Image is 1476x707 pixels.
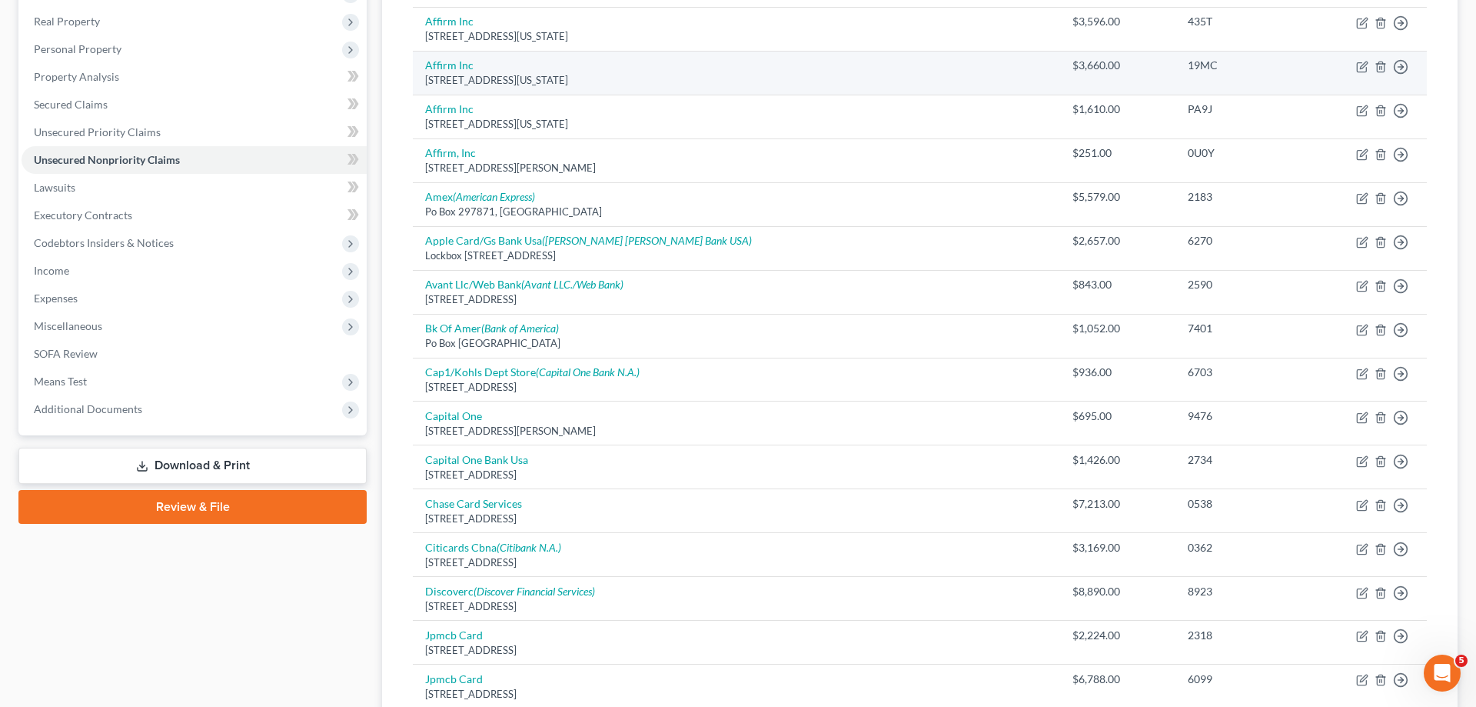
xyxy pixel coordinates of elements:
[34,264,69,277] span: Income
[34,208,132,222] span: Executory Contracts
[22,146,367,174] a: Unsecured Nonpriority Claims
[425,629,483,642] a: Jpmcb Card
[1188,321,1301,336] div: 7401
[425,336,1048,351] div: Po Box [GEOGRAPHIC_DATA]
[425,497,522,510] a: Chase Card Services
[1072,452,1163,468] div: $1,426.00
[521,278,623,291] i: (Avant LLC./Web Bank)
[425,453,528,466] a: Capital One Bank Usa
[425,102,474,115] a: Affirm Inc
[425,468,1048,482] div: [STREET_ADDRESS]
[453,190,535,203] i: (American Express)
[425,161,1048,175] div: [STREET_ADDRESS][PERSON_NAME]
[425,365,640,379] a: Cap1/Kohls Dept Store(Capital One Bank N.A.)
[474,585,595,598] i: (Discover Financial Services)
[34,42,121,55] span: Personal Property
[22,118,367,146] a: Unsecured Priority Claims
[1072,365,1163,380] div: $936.00
[34,70,119,83] span: Property Analysis
[34,375,87,388] span: Means Test
[1072,58,1163,73] div: $3,660.00
[1072,102,1163,117] div: $1,610.00
[1455,655,1468,667] span: 5
[34,98,108,111] span: Secured Claims
[425,424,1048,439] div: [STREET_ADDRESS][PERSON_NAME]
[536,365,640,379] i: (Capital One Bank N.A.)
[22,63,367,91] a: Property Analysis
[1072,14,1163,29] div: $3,596.00
[1424,655,1461,692] iframe: Intercom live chat
[425,234,752,247] a: Apple Card/Gs Bank Usa([PERSON_NAME] [PERSON_NAME] Bank USA)
[22,174,367,202] a: Lawsuits
[1188,496,1301,512] div: 0538
[34,181,75,194] span: Lawsuits
[34,125,161,138] span: Unsecured Priority Claims
[481,322,559,335] i: (Bank of America)
[34,236,174,249] span: Codebtors Insiders & Notices
[425,409,482,422] a: Capital One
[22,91,367,118] a: Secured Claims
[1072,584,1163,599] div: $8,890.00
[1188,102,1301,117] div: PA9J
[425,292,1048,307] div: [STREET_ADDRESS]
[425,672,483,685] a: Jpmcb Card
[1188,584,1301,599] div: 8923
[34,153,180,166] span: Unsecured Nonpriority Claims
[1072,409,1163,424] div: $695.00
[1072,233,1163,248] div: $2,657.00
[1188,672,1301,687] div: 6099
[425,15,474,28] a: Affirm Inc
[1188,277,1301,292] div: 2590
[1072,672,1163,687] div: $6,788.00
[34,319,102,332] span: Miscellaneous
[1188,409,1301,424] div: 9476
[425,58,474,72] a: Affirm Inc
[1188,189,1301,205] div: 2183
[425,29,1048,44] div: [STREET_ADDRESS][US_STATE]
[425,322,559,335] a: Bk Of Amer(Bank of America)
[425,205,1048,219] div: Po Box 297871, [GEOGRAPHIC_DATA]
[497,541,561,554] i: (Citibank N.A.)
[425,278,623,291] a: Avant Llc/Web Bank(Avant LLC./Web Bank)
[1188,233,1301,248] div: 6270
[425,380,1048,395] div: [STREET_ADDRESS]
[22,202,367,229] a: Executory Contracts
[425,541,561,554] a: Citicards Cbna(Citibank N.A.)
[1072,496,1163,512] div: $7,213.00
[425,73,1048,88] div: [STREET_ADDRESS][US_STATE]
[34,347,98,360] span: SOFA Review
[425,512,1048,526] div: [STREET_ADDRESS]
[22,340,367,368] a: SOFA Review
[425,585,595,598] a: Discoverc(Discover Financial Services)
[1072,321,1163,336] div: $1,052.00
[1072,540,1163,555] div: $3,169.00
[1188,540,1301,555] div: 0362
[1072,145,1163,161] div: $251.00
[425,248,1048,263] div: Lockbox [STREET_ADDRESS]
[1188,452,1301,468] div: 2734
[425,555,1048,570] div: [STREET_ADDRESS]
[425,687,1048,702] div: [STREET_ADDRESS]
[1188,14,1301,29] div: 435T
[1188,145,1301,161] div: 0U0Y
[1072,189,1163,205] div: $5,579.00
[542,234,752,247] i: ([PERSON_NAME] [PERSON_NAME] Bank USA)
[425,643,1048,658] div: [STREET_ADDRESS]
[1188,58,1301,73] div: 19MC
[34,402,142,415] span: Additional Documents
[425,117,1048,132] div: [STREET_ADDRESS][US_STATE]
[1188,365,1301,380] div: 6703
[1188,628,1301,643] div: 2318
[1072,277,1163,292] div: $843.00
[18,490,367,524] a: Review & File
[34,15,100,28] span: Real Property
[1072,628,1163,643] div: $2,224.00
[425,599,1048,614] div: [STREET_ADDRESS]
[18,448,367,484] a: Download & Print
[34,292,78,305] span: Expenses
[425,190,535,203] a: Amex(American Express)
[425,146,476,159] a: Affirm, Inc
